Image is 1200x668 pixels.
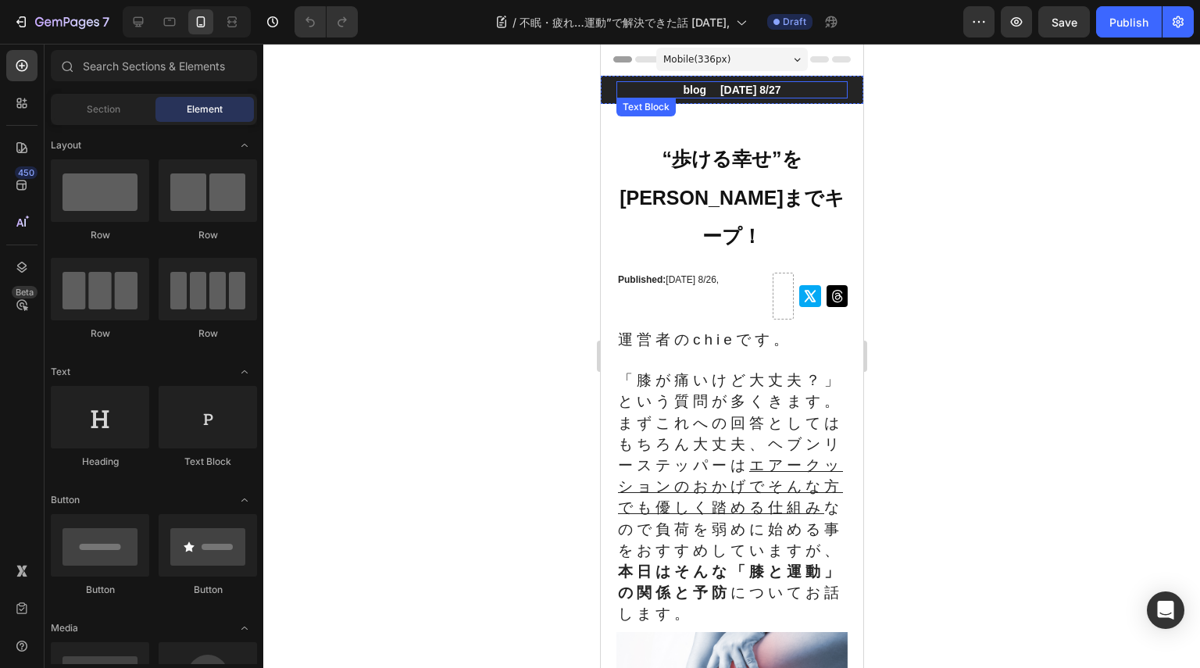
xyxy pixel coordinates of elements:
[12,286,37,298] div: Beta
[512,14,516,30] span: /
[6,6,116,38] button: 7
[232,359,257,384] span: Toggle open
[232,616,257,641] span: Toggle open
[51,50,257,81] input: Search Sections & Elements
[1038,6,1090,38] button: Save
[187,102,223,116] span: Element
[1096,6,1162,38] button: Publish
[159,228,257,242] div: Row
[232,133,257,158] span: Toggle open
[51,455,149,469] div: Heading
[232,488,257,513] span: Toggle open
[1147,591,1184,629] div: Open Intercom Messenger
[51,327,149,341] div: Row
[1109,14,1148,30] div: Publish
[87,102,120,116] span: Section
[51,493,80,507] span: Button
[15,166,37,179] div: 450
[520,14,730,30] span: 不眠・疲れ…運動”で解決できた話 [DATE],
[601,44,863,668] iframe: Design area
[51,365,70,379] span: Text
[51,138,81,152] span: Layout
[295,6,358,38] div: Undo/Redo
[159,455,257,469] div: Text Block
[159,327,257,341] div: Row
[51,583,149,597] div: Button
[51,621,78,635] span: Media
[159,583,257,597] div: Button
[1052,16,1077,29] span: Save
[783,15,806,29] span: Draft
[102,13,109,31] p: 7
[51,228,149,242] div: Row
